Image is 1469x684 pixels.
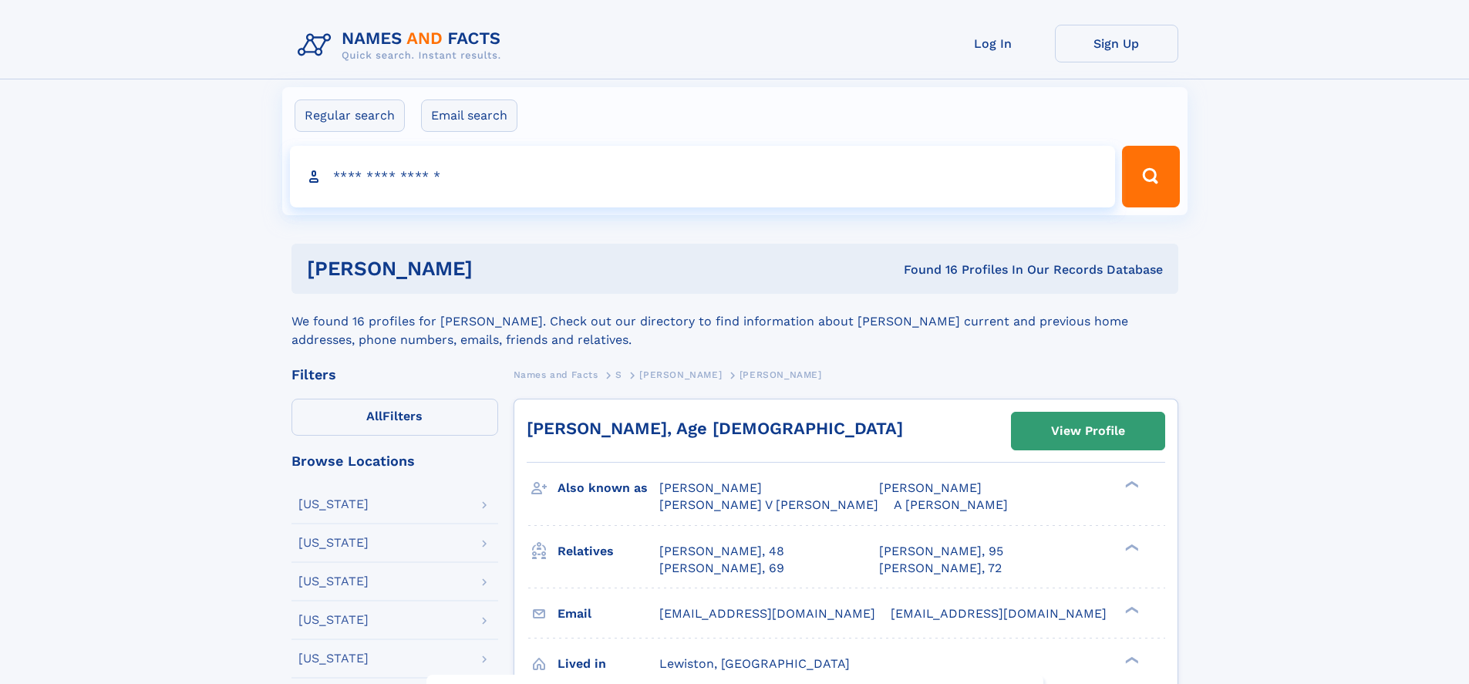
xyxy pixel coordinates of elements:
[291,454,498,468] div: Browse Locations
[1121,542,1140,552] div: ❯
[879,480,982,495] span: [PERSON_NAME]
[932,25,1055,62] a: Log In
[366,409,382,423] span: All
[659,480,762,495] span: [PERSON_NAME]
[290,146,1116,207] input: search input
[740,369,822,380] span: [PERSON_NAME]
[298,575,369,588] div: [US_STATE]
[659,656,850,671] span: Lewiston, [GEOGRAPHIC_DATA]
[558,651,659,677] h3: Lived in
[1122,146,1179,207] button: Search Button
[615,365,622,384] a: S
[639,365,722,384] a: [PERSON_NAME]
[291,25,514,66] img: Logo Names and Facts
[558,538,659,564] h3: Relatives
[1055,25,1178,62] a: Sign Up
[659,606,875,621] span: [EMAIL_ADDRESS][DOMAIN_NAME]
[514,365,598,384] a: Names and Facts
[298,498,369,510] div: [US_STATE]
[659,543,784,560] a: [PERSON_NAME], 48
[298,652,369,665] div: [US_STATE]
[295,99,405,132] label: Regular search
[558,601,659,627] h3: Email
[421,99,517,132] label: Email search
[1121,480,1140,490] div: ❯
[879,543,1003,560] a: [PERSON_NAME], 95
[1121,605,1140,615] div: ❯
[527,419,903,438] a: [PERSON_NAME], Age [DEMOGRAPHIC_DATA]
[639,369,722,380] span: [PERSON_NAME]
[298,614,369,626] div: [US_STATE]
[1012,413,1164,450] a: View Profile
[879,560,1002,577] a: [PERSON_NAME], 72
[894,497,1008,512] span: A [PERSON_NAME]
[291,368,498,382] div: Filters
[1051,413,1125,449] div: View Profile
[1121,655,1140,665] div: ❯
[291,399,498,436] label: Filters
[688,261,1163,278] div: Found 16 Profiles In Our Records Database
[291,294,1178,349] div: We found 16 profiles for [PERSON_NAME]. Check out our directory to find information about [PERSON...
[659,560,784,577] a: [PERSON_NAME], 69
[615,369,622,380] span: S
[891,606,1107,621] span: [EMAIL_ADDRESS][DOMAIN_NAME]
[298,537,369,549] div: [US_STATE]
[307,259,689,278] h1: [PERSON_NAME]
[659,497,878,512] span: [PERSON_NAME] V [PERSON_NAME]
[558,475,659,501] h3: Also known as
